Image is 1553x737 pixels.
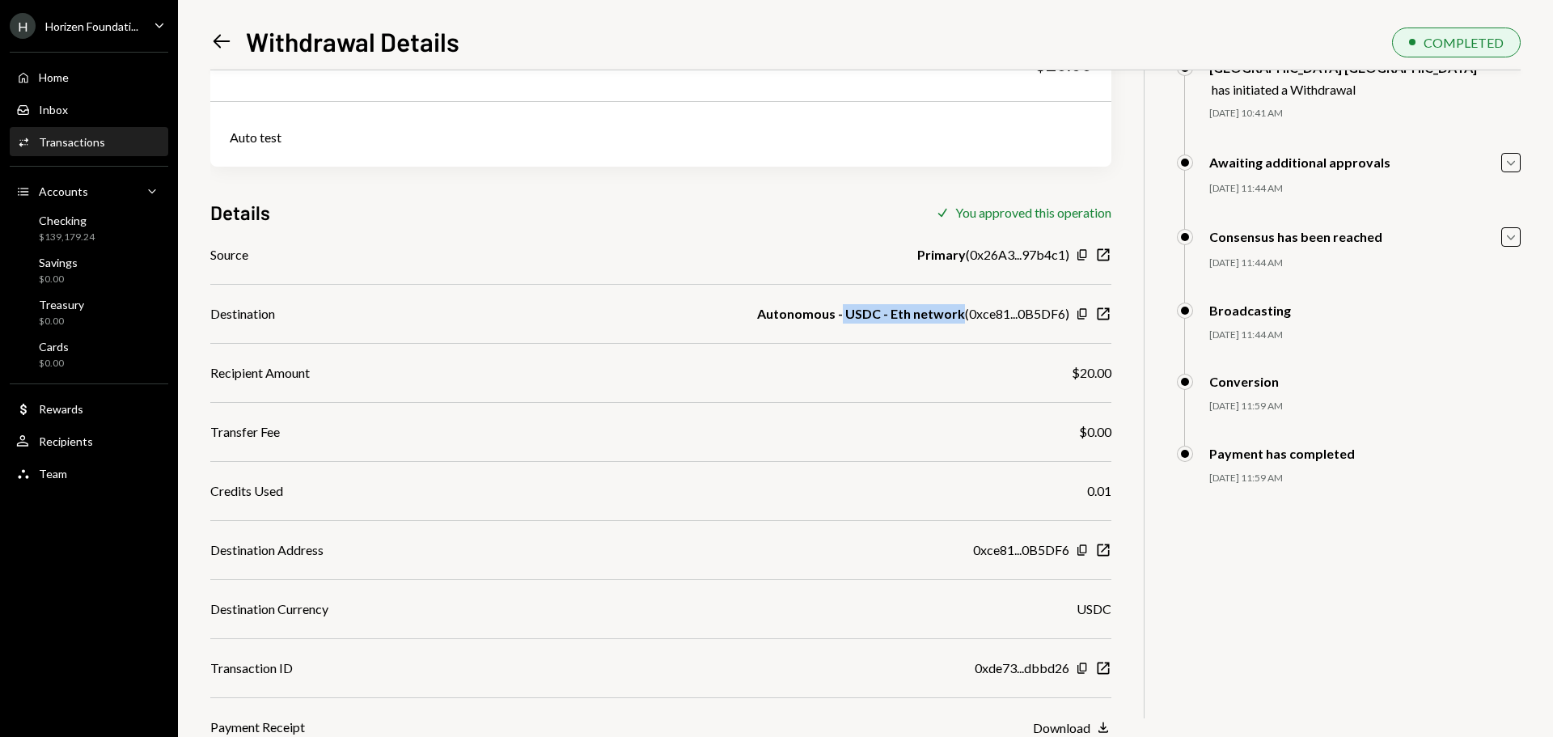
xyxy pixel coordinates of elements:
div: Consensus has been reached [1209,229,1382,244]
a: Rewards [10,394,168,423]
div: Conversion [1209,374,1279,389]
div: ( 0xce81...0B5DF6 ) [757,304,1069,324]
div: Accounts [39,184,88,198]
div: Credits Used [210,481,283,501]
a: Treasury$0.00 [10,293,168,332]
a: Recipients [10,426,168,455]
b: Primary [917,245,966,265]
div: Source [210,245,248,265]
a: Home [10,62,168,91]
div: Inbox [39,103,68,116]
div: Rewards [39,402,83,416]
a: Inbox [10,95,168,124]
div: $0.00 [39,357,69,371]
button: Download [1033,719,1111,737]
div: Cards [39,340,69,354]
div: Checking [39,214,95,227]
div: [DATE] 11:59 AM [1209,400,1521,413]
a: Checking$139,179.24 [10,209,168,248]
div: Savings [39,256,78,269]
div: Broadcasting [1209,303,1291,318]
div: 0xde73...dbbd26 [975,659,1069,678]
div: Horizen Foundati... [45,19,138,33]
div: $0.00 [39,273,78,286]
div: [DATE] 10:41 AM [1209,107,1521,121]
div: $0.00 [39,315,84,328]
div: Download [1033,720,1090,735]
div: Home [39,70,69,84]
h1: Withdrawal Details [246,25,459,57]
div: You approved this operation [955,205,1111,220]
div: [DATE] 11:44 AM [1209,256,1521,270]
div: $0.00 [1079,422,1111,442]
div: Auto test [230,128,1092,147]
div: Transfer Fee [210,422,280,442]
div: Transaction ID [210,659,293,678]
a: Savings$0.00 [10,251,168,290]
a: Transactions [10,127,168,156]
a: Accounts [10,176,168,205]
div: Team [39,467,67,481]
div: Transactions [39,135,105,149]
div: Destination Currency [210,599,328,619]
b: Autonomous - USDC - Eth network [757,304,965,324]
div: $20.00 [1072,363,1111,383]
div: [DATE] 11:44 AM [1209,182,1521,196]
div: Destination [210,304,275,324]
div: [DATE] 11:59 AM [1209,472,1521,485]
div: USDC [1077,599,1111,619]
div: 0.01 [1087,481,1111,501]
div: Awaiting additional approvals [1209,155,1390,170]
div: Payment has completed [1209,446,1355,461]
div: H [10,13,36,39]
a: Cards$0.00 [10,335,168,374]
div: Treasury [39,298,84,311]
div: COMPLETED [1424,35,1504,50]
a: Team [10,459,168,488]
h3: Details [210,199,270,226]
div: $139,179.24 [39,231,95,244]
div: ( 0x26A3...97b4c1 ) [917,245,1069,265]
div: [DATE] 11:44 AM [1209,328,1521,342]
div: Recipient Amount [210,363,310,383]
div: Destination Address [210,540,324,560]
div: has initiated a Withdrawal [1212,82,1477,97]
div: Payment Receipt [210,718,305,737]
div: Recipients [39,434,93,448]
div: 0xce81...0B5DF6 [973,540,1069,560]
